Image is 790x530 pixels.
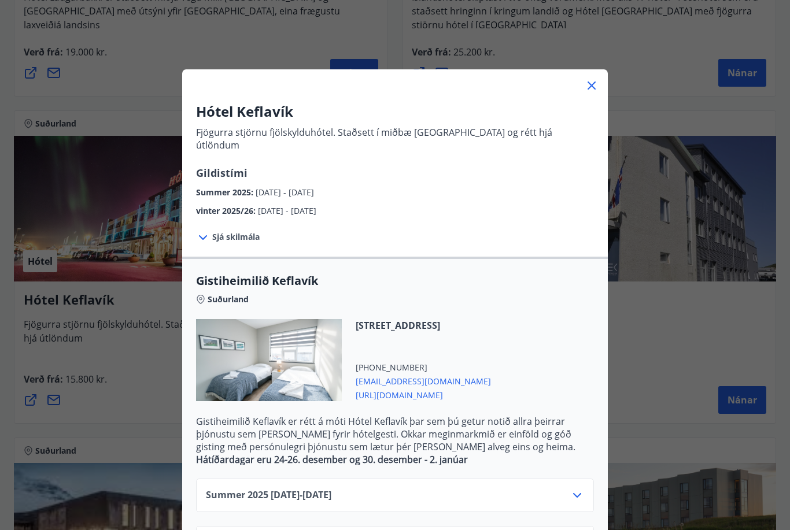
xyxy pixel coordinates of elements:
span: [EMAIL_ADDRESS][DOMAIN_NAME] [356,373,491,387]
p: Gistiheimilið Keflavík er rétt á móti Hótel Keflavík þar sem þú getur notið allra þeirrar þjónust... [196,415,594,453]
span: Gistiheimilið Keflavík [196,273,594,289]
span: Summer 2025 [DATE] - [DATE] [206,488,331,502]
span: Suðurland [208,294,249,305]
span: [DATE] - [DATE] [256,187,314,198]
span: [STREET_ADDRESS] [356,319,491,332]
span: [DATE] - [DATE] [258,205,316,216]
span: [URL][DOMAIN_NAME] [356,387,491,401]
span: Sjá skilmála [212,231,260,243]
h3: Hótel Keflavík [196,102,594,121]
span: Gildistími [196,166,248,180]
strong: Hátíðardagar eru 24-26. desember og 30. desember - 2. janúar [196,453,468,466]
span: Summer 2025 : [196,187,256,198]
span: [PHONE_NUMBER] [356,362,491,373]
p: Fjögurra stjörnu fjölskylduhótel. Staðsett í miðbæ [GEOGRAPHIC_DATA] og rétt hjá útlöndum [196,126,594,151]
span: vinter 2025/26 : [196,205,258,216]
